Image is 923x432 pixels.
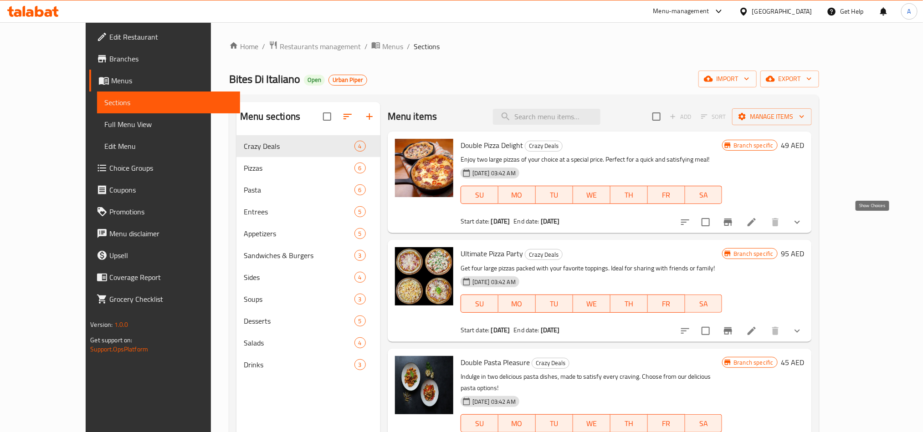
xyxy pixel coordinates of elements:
[355,317,365,325] span: 5
[354,206,366,217] div: items
[355,164,365,173] span: 6
[746,325,757,336] a: Edit menu item
[908,6,911,16] span: A
[786,320,808,342] button: show more
[525,249,562,260] span: Crazy Deals
[732,108,812,125] button: Manage items
[109,228,232,239] span: Menu disclaimer
[89,48,240,70] a: Branches
[371,41,403,52] a: Menus
[244,359,354,370] span: Drinks
[493,109,600,125] input: search
[502,188,532,202] span: MO
[304,76,325,84] span: Open
[461,295,498,313] button: SU
[89,266,240,288] a: Coverage Report
[786,211,808,233] button: show more
[696,321,715,341] span: Select to update
[739,111,805,122] span: Manage items
[491,215,510,227] b: [DATE]
[244,184,354,195] span: Pasta
[577,417,607,430] span: WE
[465,417,495,430] span: SU
[318,107,337,126] span: Select all sections
[355,339,365,347] span: 4
[525,141,563,152] div: Crazy Deals
[382,41,403,52] span: Menus
[109,250,232,261] span: Upsell
[89,223,240,244] a: Menu disclaimer
[269,41,361,52] a: Restaurants management
[244,228,354,239] span: Appetizers
[89,288,240,310] a: Grocery Checklist
[236,288,380,310] div: Soups3
[730,141,777,150] span: Branch specific
[354,294,366,305] div: items
[465,188,495,202] span: SU
[355,142,365,151] span: 4
[395,356,453,414] img: Double Pasta Pleasure
[760,71,819,87] button: export
[244,206,354,217] span: Entrees
[109,163,232,173] span: Choice Groups
[764,211,786,233] button: delete
[647,107,666,126] span: Select section
[355,208,365,216] span: 5
[541,215,560,227] b: [DATE]
[461,263,723,274] p: Get four large pizzas packed with your favorite toppings. Ideal for sharing with friends or family!
[614,297,644,310] span: TH
[109,294,232,305] span: Grocery Checklist
[236,310,380,332] div: Desserts5
[104,141,232,152] span: Edit Menu
[573,186,610,204] button: WE
[236,332,380,354] div: Salads4
[792,325,803,336] svg: Show Choices
[244,163,354,173] span: Pizzas
[229,69,300,89] span: Bites Di Italiano
[695,110,732,124] span: Select section first
[689,188,719,202] span: SA
[97,135,240,157] a: Edit Menu
[90,319,113,330] span: Version:
[337,106,359,127] span: Sort sections
[304,75,325,86] div: Open
[536,295,573,313] button: TU
[651,297,682,310] span: FR
[666,110,695,124] span: Add item
[502,417,532,430] span: MO
[536,186,573,204] button: TU
[89,157,240,179] a: Choice Groups
[752,6,812,16] div: [GEOGRAPHIC_DATA]
[539,297,569,310] span: TU
[541,324,560,336] b: [DATE]
[461,371,723,394] p: Indulge in two delicious pasta dishes, made to satisfy every craving. Choose from our delicious p...
[355,361,365,369] span: 3
[614,417,644,430] span: TH
[491,324,510,336] b: [DATE]
[114,319,128,330] span: 1.0.0
[244,315,354,326] span: Desserts
[236,135,380,157] div: Crazy Deals4
[354,228,366,239] div: items
[109,31,232,42] span: Edit Restaurant
[236,223,380,244] div: Appetizers5
[414,41,440,52] span: Sections
[573,295,610,313] button: WE
[388,110,437,123] h2: Menu items
[730,249,777,258] span: Branch specific
[244,272,354,283] div: Sides
[355,229,365,238] span: 5
[461,356,530,369] span: Double Pasta Pleasure
[514,215,539,227] span: End date:
[104,97,232,108] span: Sections
[109,184,232,195] span: Coupons
[730,358,777,367] span: Branch specific
[577,297,607,310] span: WE
[539,417,569,430] span: TU
[674,211,696,233] button: sort-choices
[354,141,366,152] div: items
[244,294,354,305] span: Soups
[354,250,366,261] div: items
